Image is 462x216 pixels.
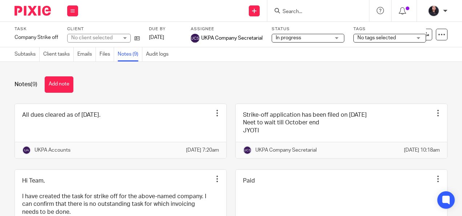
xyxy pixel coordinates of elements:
[146,47,172,61] a: Audit logs
[404,147,440,154] p: [DATE] 10:18am
[282,9,347,15] input: Search
[428,5,439,17] img: MicrosoftTeams-image.jfif
[15,47,40,61] a: Subtasks
[71,34,118,41] div: No client selected
[186,147,219,154] p: [DATE] 7:20am
[276,35,301,40] span: In progress
[243,146,252,155] img: svg%3E
[149,26,182,32] label: Due by
[22,146,31,155] img: svg%3E
[43,47,74,61] a: Client tasks
[272,26,344,32] label: Status
[191,34,199,43] img: svg%3E
[15,6,51,16] img: Pixie
[100,47,114,61] a: Files
[353,26,426,32] label: Tags
[149,35,164,40] span: [DATE]
[15,26,58,32] label: Task
[201,35,263,42] span: UKPA Company Secretarial
[35,147,70,154] p: UKPA Accounts
[77,47,96,61] a: Emails
[357,35,396,40] span: No tags selected
[191,26,263,32] label: Assignee
[255,147,317,154] p: UKPA Company Secretarial
[31,81,37,87] span: (9)
[118,47,142,61] a: Notes (9)
[15,34,58,41] div: Company Strike off
[45,76,73,93] button: Add note
[15,81,37,88] h1: Notes
[67,26,140,32] label: Client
